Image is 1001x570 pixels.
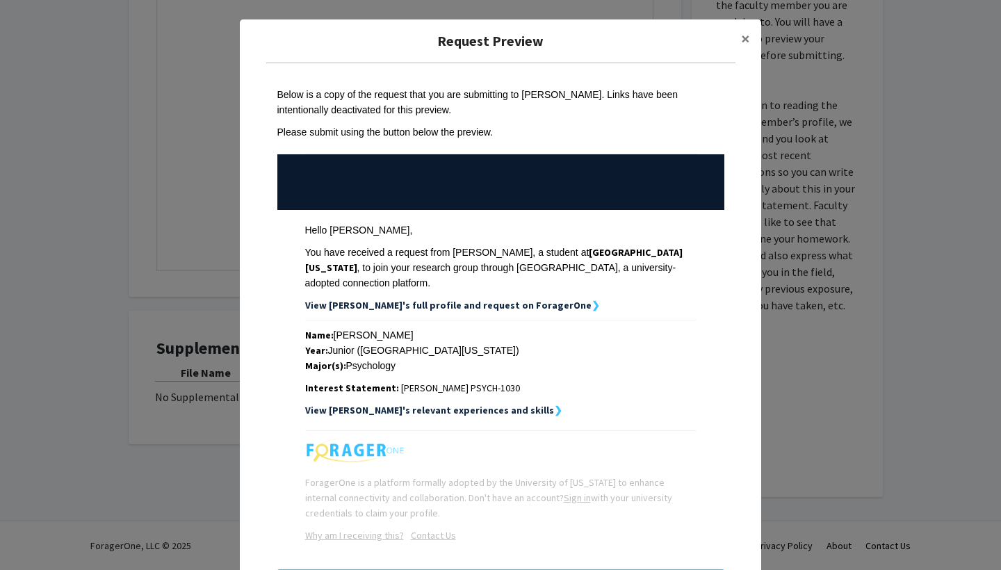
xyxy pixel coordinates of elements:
a: Opens in a new tab [404,529,456,541]
span: [PERSON_NAME] PSYCH-1030 [401,382,520,394]
div: [PERSON_NAME] [305,327,697,343]
u: Contact Us [411,529,456,541]
strong: View [PERSON_NAME]'s full profile and request on ForagerOne [305,299,592,311]
span: × [741,28,750,49]
div: You have received a request from [PERSON_NAME], a student at , to join your research group throug... [305,245,697,291]
strong: View [PERSON_NAME]'s relevant experiences and skills [305,404,554,416]
div: Junior ([GEOGRAPHIC_DATA][US_STATE]) [305,343,697,358]
a: Opens in a new tab [305,529,404,541]
strong: ❯ [592,299,600,311]
a: Sign in [564,491,591,504]
strong: ❯ [554,404,562,416]
span: ForagerOne is a platform formally adopted by the University of [US_STATE] to enhance internal con... [305,476,672,519]
div: Below is a copy of the request that you are submitting to [PERSON_NAME]. Links have been intentio... [277,87,724,117]
div: Hello [PERSON_NAME], [305,222,697,238]
div: Psychology [305,358,697,373]
strong: Interest Statement: [305,382,399,394]
strong: Year: [305,344,328,357]
iframe: Chat [10,507,59,560]
button: Close [730,19,761,58]
h5: Request Preview [251,31,730,51]
u: Why am I receiving this? [305,529,404,541]
strong: Major(s): [305,359,346,372]
strong: Name: [305,329,334,341]
div: Please submit using the button below the preview. [277,124,724,140]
